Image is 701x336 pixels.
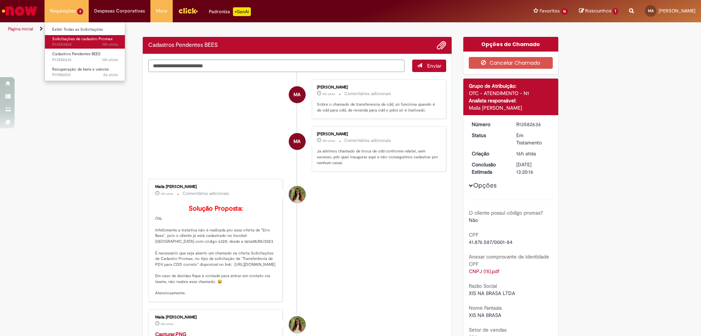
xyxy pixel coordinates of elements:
[45,26,125,34] a: Exibir Todas as Solicitações
[561,8,568,15] span: 16
[155,205,277,297] p: Olá, Infelizmente a tratativa não é realizada por essa oferta de "Erro Bees", pois o cliente já e...
[178,5,198,16] img: click_logo_yellow_360x200.png
[469,97,553,104] div: Analista responsável:
[469,57,553,69] button: Cancelar Chamado
[161,322,173,326] time: 30/09/2025 16:36:10
[161,192,173,196] time: 30/09/2025 16:36:19
[469,326,506,333] b: Setor de vendas
[289,316,306,333] div: Maila Melissa De Oliveira
[155,185,277,189] div: Maila [PERSON_NAME]
[466,150,511,157] dt: Criação
[45,35,125,49] a: Aberto R13583068 : Solicitações de cadastro Promax
[94,7,145,15] span: Despesas Corporativas
[102,57,118,63] span: 16h atrás
[317,85,438,90] div: [PERSON_NAME]
[155,315,277,320] div: Maila [PERSON_NAME]
[540,7,560,15] span: Favoritos
[45,22,125,81] ul: Requisições
[466,132,511,139] dt: Status
[161,192,173,196] span: 16h atrás
[1,4,38,18] img: ServiceNow
[52,57,118,63] span: R13582636
[8,26,33,32] a: Página inicial
[516,121,550,128] div: R13582636
[469,312,501,318] span: XIS NA BRASA
[469,268,499,275] a: Download de CNPJ (15).pdf
[52,67,109,72] span: Recuperação de bens e valores
[469,82,553,90] div: Grupo de Atribuição:
[103,72,118,78] time: 08/02/2024 11:42:03
[659,8,696,14] span: [PERSON_NAME]
[317,132,438,136] div: [PERSON_NAME]
[322,139,335,143] time: 30/09/2025 16:49:31
[322,139,335,143] span: 15h atrás
[156,7,167,15] span: More
[148,42,218,49] h2: Cadastros Pendentes BEES Histórico de tíquete
[294,133,300,150] span: MA
[516,150,550,157] div: 30/09/2025 16:07:01
[161,322,173,326] span: 16h atrás
[52,42,118,48] span: R13583068
[102,42,118,47] span: 15h atrás
[516,161,550,175] div: [DATE] 13:20:16
[5,22,462,36] ul: Trilhas de página
[183,190,229,197] small: Comentários adicionais
[289,133,306,150] div: Marco Aurelio Da Silva Aguiar
[469,209,543,216] b: O cliente possui código promax?
[52,51,101,57] span: Cadastros Pendentes BEES
[463,37,559,52] div: Opções do Chamado
[466,121,511,128] dt: Número
[189,204,243,213] b: Solução Proposta:
[516,132,550,146] div: Em Tratamento
[469,305,502,311] b: Nome Fantasia
[294,86,300,103] span: MA
[466,161,511,175] dt: Conclusão Estimada
[613,8,618,15] span: 1
[469,253,549,267] b: Anexar comprovante de identidade CPF
[648,8,654,13] span: MA
[233,7,251,16] p: +GenAi
[469,104,553,112] div: Maila [PERSON_NAME]
[469,283,497,289] b: Razão Social
[52,72,118,78] span: R11086033
[322,92,335,96] time: 30/09/2025 16:50:25
[77,8,83,15] span: 3
[322,92,335,96] span: 15h atrás
[412,60,446,72] button: Enviar
[148,60,405,72] textarea: Digite sua mensagem aqui...
[102,42,118,47] time: 30/09/2025 17:00:18
[289,186,306,203] div: Maila Melissa De Oliveira
[469,90,553,97] div: OTC - ATENDIMENTO - N1
[469,239,513,245] span: 41.876.587/0001-84
[317,102,438,113] p: Sobre o chamado de transferencia de cdd, só funciona quando é de cdd para cdd, de revenda para cd...
[289,86,306,103] div: Marco Aurelio Da Silva Aguiar
[344,137,391,144] small: Comentários adicionais
[585,7,612,14] span: Rascunhos
[50,7,76,15] span: Requisições
[437,41,446,50] button: Adicionar anexos
[579,8,618,15] a: Rascunhos
[52,36,113,42] span: Solicitações de cadastro Promax
[102,57,118,63] time: 30/09/2025 16:07:02
[427,63,441,69] span: Enviar
[317,148,438,166] p: Ja abrimos chamado de troca de cdd conforme relatei, sem sucesso, pdv quer inaugurar aqui e não c...
[516,150,536,157] time: 30/09/2025 16:07:01
[45,50,125,64] a: Aberto R13582636 : Cadastros Pendentes BEES
[344,91,391,97] small: Comentários adicionais
[469,290,515,297] span: XIS NA BRASA LTDA
[103,72,118,78] span: 2a atrás
[469,231,478,238] b: CPF
[45,65,125,79] a: Aberto R11086033 : Recuperação de bens e valores
[516,150,536,157] span: 16h atrás
[469,217,478,223] span: Não
[209,7,251,16] div: Padroniza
